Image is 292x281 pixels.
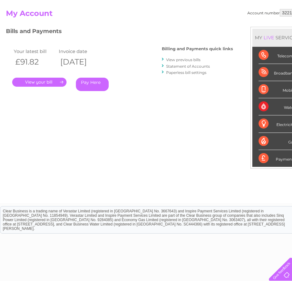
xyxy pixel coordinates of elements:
a: View previous bills [166,57,200,62]
a: Water [182,27,194,31]
th: £91.82 [12,56,57,68]
img: logo.png [10,16,42,35]
a: Energy [198,27,211,31]
h4: Billing and Payments quick links [162,46,233,51]
a: . [12,78,67,87]
a: 0333 014 3131 [174,3,217,11]
div: LIVE [262,35,275,41]
a: Paperless bill settings [166,70,206,75]
a: Log out [271,27,286,31]
a: Telecoms [215,27,234,31]
a: Blog [238,27,247,31]
h3: Bills and Payments [6,27,233,38]
th: [DATE] [57,56,102,68]
a: Statement of Accounts [166,64,210,69]
td: Your latest bill [12,47,57,56]
a: Pay Here [76,78,109,91]
td: Invoice date [57,47,102,56]
a: Contact [250,27,266,31]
